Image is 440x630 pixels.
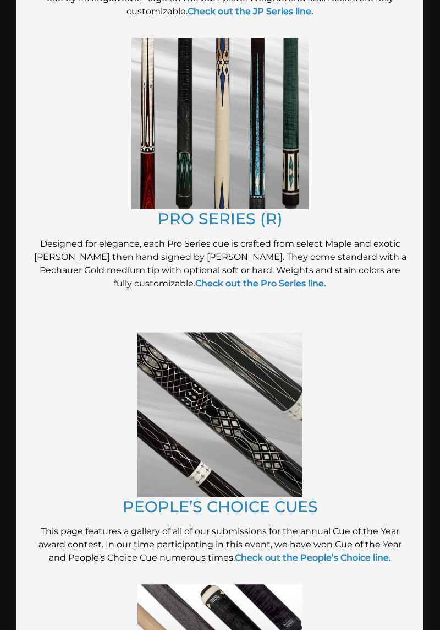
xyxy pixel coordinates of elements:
[33,525,407,564] p: This page features a gallery of all of our submissions for the annual Cue of the Year award conte...
[123,497,318,516] a: PEOPLE’S CHOICE CUES
[33,237,407,290] p: Designed for elegance, each Pro Series cue is crafted from select Maple and exotic [PERSON_NAME] ...
[158,209,283,228] a: PRO SERIES (R)
[235,552,391,563] a: Check out the People’s Choice line.
[195,278,326,289] a: Check out the Pro Series line.
[188,6,313,17] a: Check out the JP Series line.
